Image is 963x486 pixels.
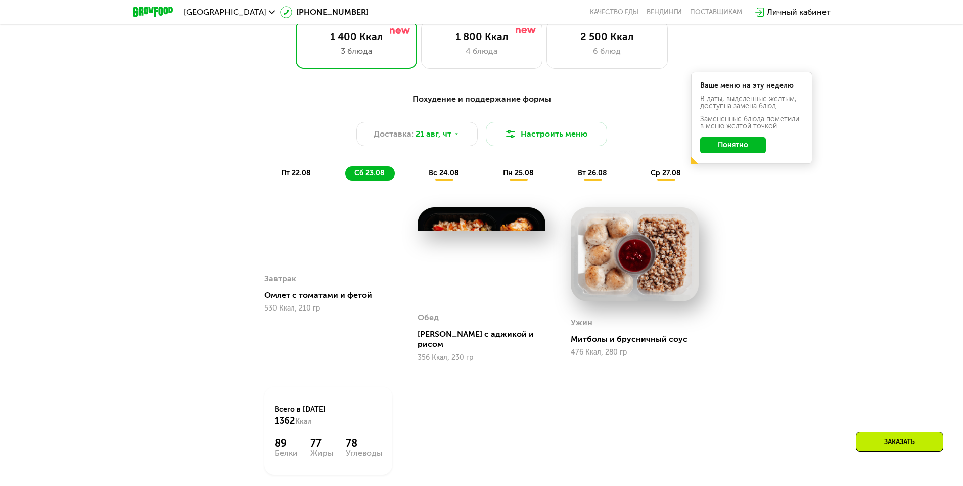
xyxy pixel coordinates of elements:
div: 476 Ккал, 280 гр [571,348,699,357]
a: Вендинги [647,8,682,16]
div: 3 блюда [306,45,406,57]
div: В даты, выделенные желтым, доступна замена блюд. [700,96,803,110]
span: пн 25.08 [503,169,534,178]
div: поставщикам [690,8,742,16]
div: Похудение и поддержание формы [182,93,781,106]
div: Митболы и брусничный соус [571,334,707,344]
button: Настроить меню [486,122,607,146]
div: 78 [346,437,382,449]
div: Жиры [310,449,333,457]
div: 6 блюд [557,45,657,57]
div: 4 блюда [432,45,532,57]
div: Заменённые блюда пометили в меню жёлтой точкой. [700,116,803,130]
div: Белки [274,449,298,457]
div: Омлет с томатами и фетой [264,334,400,344]
span: пт 22.08 [281,169,311,178]
div: Заказать [856,432,943,452]
span: сб 23.08 [354,169,385,178]
div: [PERSON_NAME] с аджикой и рисом [418,329,554,349]
div: Всего в [DATE] [274,405,382,427]
span: 21 авг, чт [416,128,451,140]
div: 1 800 Ккал [432,31,532,43]
div: Обед [418,310,439,325]
div: Ваше меню на эту неделю [700,82,803,90]
span: Доставка: [374,128,414,140]
div: 1 400 Ккал [306,31,406,43]
span: Ккал [295,417,312,426]
a: Качество еды [590,8,638,16]
span: [GEOGRAPHIC_DATA] [184,8,266,16]
button: Понятно [700,137,766,153]
a: [PHONE_NUMBER] [280,6,369,18]
div: Ужин [571,315,592,330]
div: 530 Ккал, 210 гр [264,348,392,357]
div: Завтрак [264,315,296,330]
div: 89 [274,437,298,449]
span: ср 27.08 [651,169,681,178]
span: вс 24.08 [429,169,459,178]
div: 77 [310,437,333,449]
div: Личный кабинет [767,6,831,18]
span: вт 26.08 [578,169,607,178]
div: Углеводы [346,449,382,457]
span: 1362 [274,415,295,426]
div: 356 Ккал, 230 гр [418,354,545,362]
div: 2 500 Ккал [557,31,657,43]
